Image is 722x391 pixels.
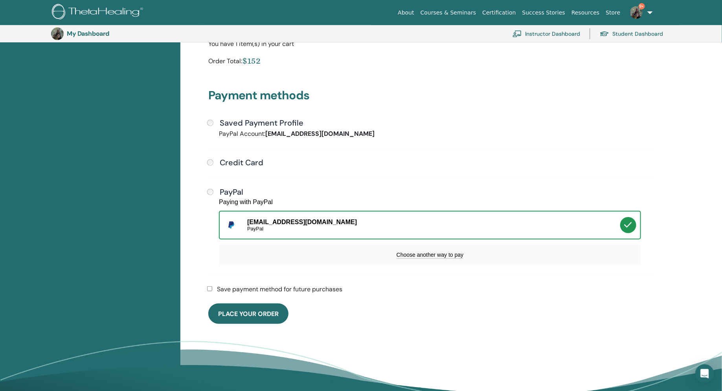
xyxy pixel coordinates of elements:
[219,211,641,239] div: [EMAIL_ADDRESS][DOMAIN_NAME]PayPal
[247,218,620,232] div: [EMAIL_ADDRESS][DOMAIN_NAME]
[247,226,620,232] div: PayPal
[213,129,430,139] div: PayPal Account:
[242,55,261,66] div: $152
[220,158,263,167] h4: Credit Card
[568,5,603,20] a: Resources
[208,55,242,69] div: Order Total:
[630,6,643,19] img: default.jpg
[219,198,273,206] div: Paying with PayPal
[217,285,342,294] label: Save payment method for future purchases
[208,303,288,324] button: Place Your Order
[600,25,663,42] a: Student Dashboard
[67,30,145,37] h3: My Dashboard
[417,5,479,20] a: Courses & Seminars
[395,5,417,20] a: About
[513,30,522,37] img: chalkboard-teacher.svg
[52,4,146,22] img: logo.png
[479,5,519,20] a: Certification
[218,310,279,318] span: Place Your Order
[639,3,645,9] span: 9+
[397,252,463,259] span: Choose another way to pay
[265,130,375,138] strong: [EMAIL_ADDRESS][DOMAIN_NAME]
[519,5,568,20] a: Success Stories
[513,25,580,42] a: Instructor Dashboard
[600,31,609,37] img: graduation-cap.svg
[219,245,641,265] div: Choose another way to pay
[603,5,624,20] a: Store
[695,364,714,383] div: Open Intercom Messenger
[220,118,303,128] h4: Saved Payment Profile
[208,39,652,49] div: You have 1 item(s) in your cart
[51,27,64,40] img: default.jpg
[220,187,243,197] h4: PayPal
[208,88,652,106] h3: Payment methods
